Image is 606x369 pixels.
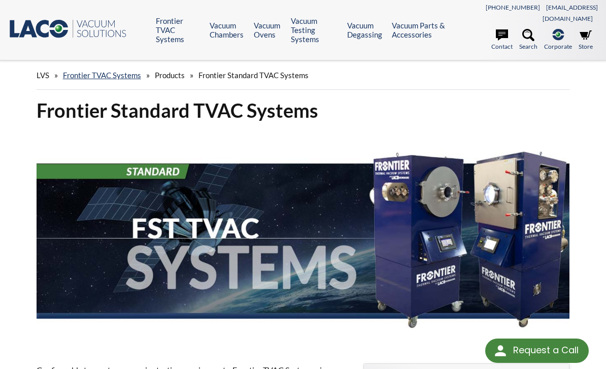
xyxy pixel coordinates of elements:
[513,339,579,362] div: Request a Call
[579,29,593,51] a: Store
[63,71,141,80] a: Frontier TVAC Systems
[519,29,537,51] a: Search
[485,339,589,363] div: Request a Call
[492,343,509,359] img: round button
[198,71,309,80] span: Frontier Standard TVAC Systems
[491,29,513,51] a: Contact
[392,21,448,39] a: Vacuum Parts & Accessories
[543,4,598,22] a: [EMAIL_ADDRESS][DOMAIN_NAME]
[37,61,570,90] div: » » »
[254,21,283,39] a: Vacuum Ovens
[291,16,340,44] a: Vacuum Testing Systems
[155,71,185,80] span: Products
[210,21,246,39] a: Vacuum Chambers
[486,4,540,11] a: [PHONE_NUMBER]
[347,21,384,39] a: Vacuum Degassing
[156,16,202,44] a: Frontier TVAC Systems
[37,98,570,123] h1: Frontier Standard TVAC Systems
[37,71,49,80] span: LVS
[544,42,572,51] span: Corporate
[37,131,570,345] img: FST TVAC Systems header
